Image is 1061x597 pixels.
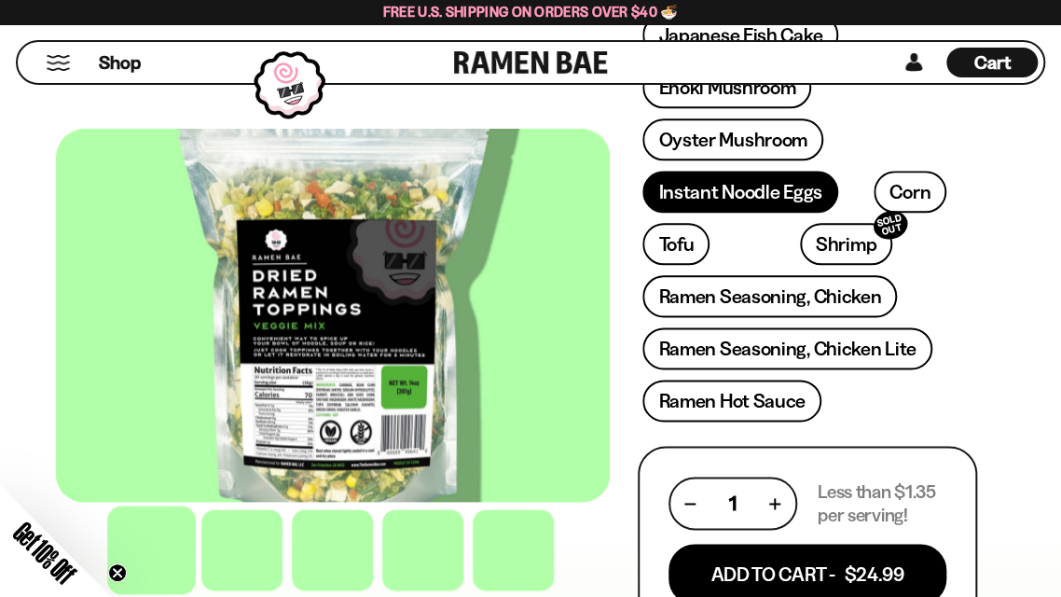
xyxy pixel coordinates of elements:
[974,51,1011,74] span: Cart
[642,275,897,317] a: Ramen Seasoning, Chicken
[383,3,679,21] span: Free U.S. Shipping on Orders over $40 🍜
[818,480,946,527] p: Less than $1.35 per serving!
[642,327,931,369] a: Ramen Seasoning, Chicken Lite
[99,50,141,76] span: Shop
[642,380,821,422] a: Ramen Hot Sauce
[800,223,892,265] a: ShrimpSOLD OUT
[874,171,946,213] a: Corn
[870,207,911,243] div: SOLD OUT
[642,171,837,213] a: Instant Noodle Eggs
[642,223,710,265] a: Tofu
[946,42,1038,83] a: Cart
[46,55,71,71] button: Mobile Menu Trigger
[99,48,141,77] a: Shop
[8,516,81,589] span: Get 10% Off
[108,563,127,582] button: Close teaser
[642,118,823,160] a: Oyster Mushroom
[729,492,737,515] span: 1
